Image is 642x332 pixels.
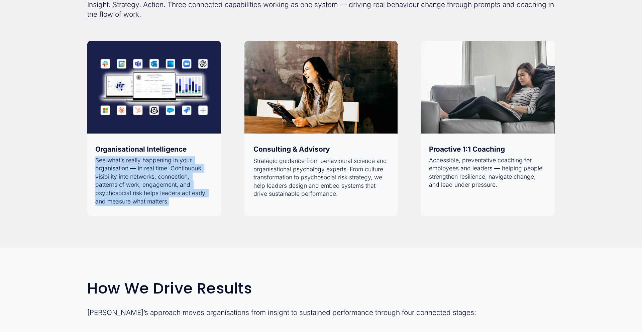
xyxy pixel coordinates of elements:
p: See what’s really happening in your organisation — in real time. Continuous visibility into netwo... [95,156,213,206]
p: [PERSON_NAME]’s approach moves organisations from insight to sustained performance through four c... [87,308,555,317]
strong: Proactive 1:1 Coaching [429,145,505,153]
strong: Organisational Intelligence [95,145,187,153]
strong: Consulting & Advisory [253,145,330,153]
p: Accessible, preventative coaching for employees and leaders — helping people strengthen resilienc... [429,156,547,189]
h2: How We Drive Results [87,280,555,297]
p: Strategic guidance from behavioural science and organisational psychology experts. From culture t... [253,157,389,198]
